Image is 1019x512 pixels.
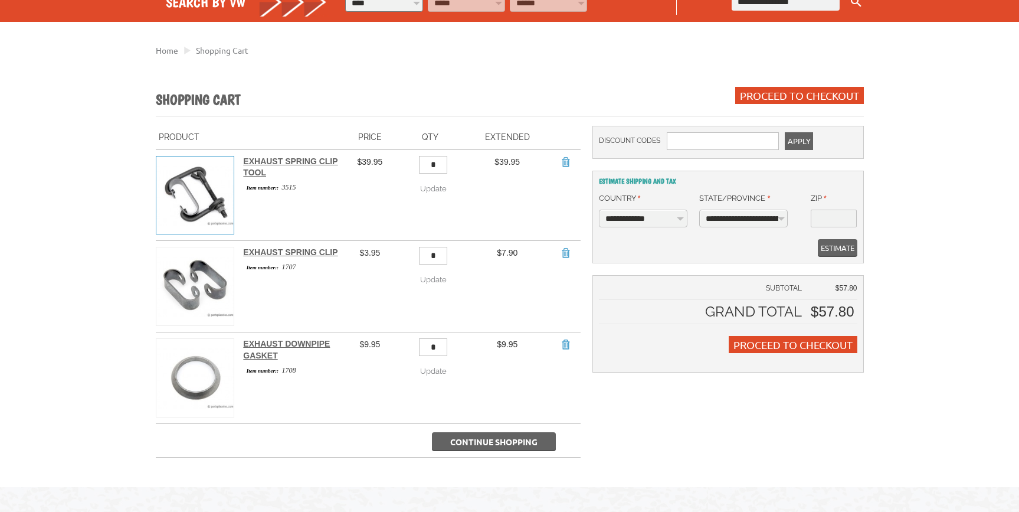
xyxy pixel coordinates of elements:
[397,126,464,150] th: Qty
[599,133,661,150] label: Discount Codes
[497,249,517,258] span: $7.90
[450,437,538,448] span: Continue Shopping
[156,92,240,110] h1: Shopping Cart
[599,178,857,186] h2: Estimate Shipping and Tax
[705,304,802,321] strong: Grand Total
[740,90,859,102] span: Proceed to Checkout
[494,158,520,167] span: $39.95
[818,240,857,257] button: Estimate
[733,339,853,351] span: Proceed to Checkout
[358,133,382,142] span: Price
[359,340,380,350] span: $9.95
[243,366,340,376] div: 1708
[243,184,281,193] span: Item number::
[156,45,178,56] a: Home
[559,156,571,168] a: Remove Item
[497,340,517,350] span: $9.95
[359,249,380,258] span: $3.95
[243,340,330,361] a: Exhaust Downpipe Gasket
[559,339,571,351] a: Remove Item
[735,87,864,105] button: Proceed to Checkout
[420,185,447,194] span: Update
[811,193,827,205] label: Zip
[785,133,813,151] button: Apply
[788,133,810,151] span: Apply
[243,264,281,272] span: Item number::
[432,433,556,452] button: Continue Shopping
[156,248,234,326] img: Exhaust Spring Clip
[243,157,338,178] a: Exhaust Spring Clip Tool
[243,182,340,193] div: 3515
[243,262,340,273] div: 1707
[420,367,447,376] span: Update
[464,126,551,150] th: Extended
[835,285,857,293] span: $57.80
[156,157,234,235] img: Exhaust Spring Clip Tool
[196,45,248,56] a: Shopping Cart
[159,133,199,142] span: Product
[559,247,571,259] a: Remove Item
[420,276,447,285] span: Update
[156,340,234,418] img: Exhaust Downpipe Gasket
[243,367,281,376] span: Item number::
[599,193,641,205] label: Country
[357,158,382,167] span: $39.95
[243,248,338,257] a: Exhaust Spring Clip
[599,282,808,301] td: Subtotal
[699,193,770,205] label: State/Province
[811,304,854,320] span: $57.80
[821,240,854,257] span: Estimate
[729,337,857,354] button: Proceed to Checkout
